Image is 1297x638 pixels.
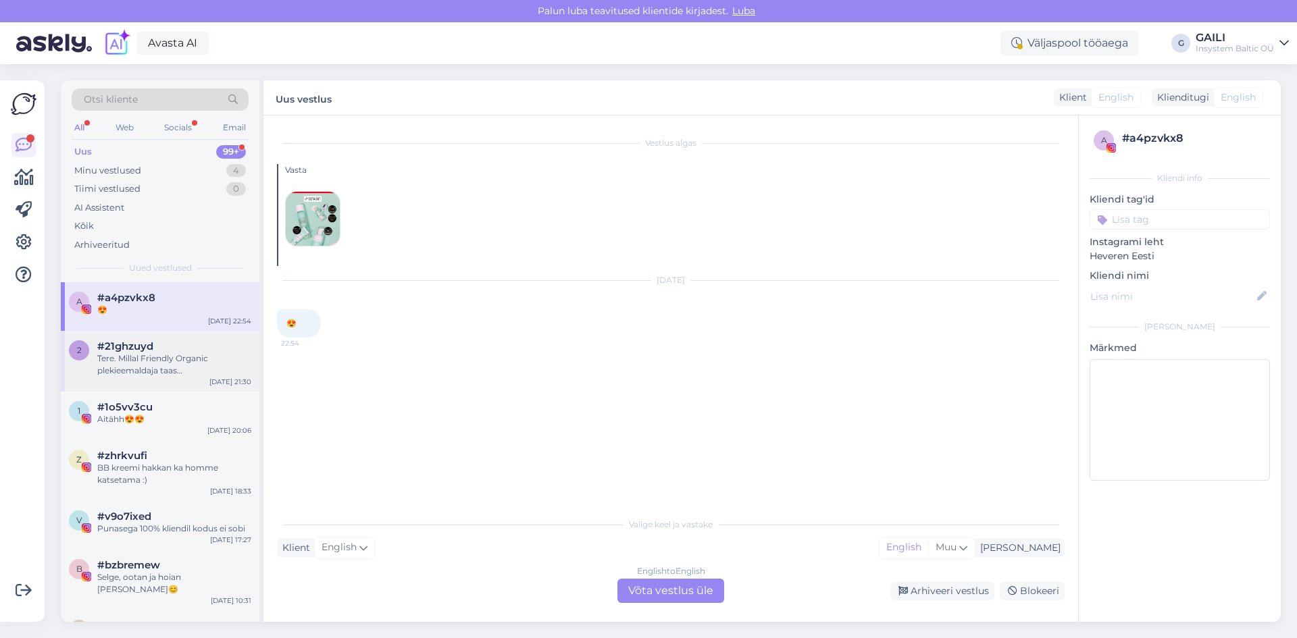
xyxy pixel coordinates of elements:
[97,340,153,352] span: #21ghzuyd
[84,92,138,107] span: Otsi kliente
[1171,34,1190,53] div: G
[1101,135,1107,145] span: a
[208,316,251,326] div: [DATE] 22:54
[1090,321,1270,333] div: [PERSON_NAME]
[210,486,251,496] div: [DATE] 18:33
[129,262,192,274] span: Uued vestlused
[1221,90,1256,105] span: English
[1196,32,1274,43] div: GAILI
[226,182,246,196] div: 0
[1000,582,1065,600] div: Blokeeri
[1098,90,1134,105] span: English
[97,352,251,377] div: Tere. Millal Friendly Organic plekieemaldaja taas [GEOGRAPHIC_DATA] tagasi on?
[277,274,1065,286] div: [DATE]
[97,571,251,595] div: Selge, ootan ja hoian [PERSON_NAME]😊
[286,318,297,328] span: 😍
[1090,172,1270,184] div: Kliendi info
[1090,235,1270,249] p: Instagrami leht
[1090,289,1254,304] input: Lisa nimi
[74,164,141,178] div: Minu vestlused
[1090,192,1270,207] p: Kliendi tag'id
[74,201,124,215] div: AI Assistent
[322,540,357,555] span: English
[277,541,310,555] div: Klient
[97,559,160,571] span: #bzbremew
[97,304,251,316] div: 😍
[1000,31,1139,55] div: Väljaspool tööaega
[617,579,724,603] div: Võta vestlus üle
[74,182,141,196] div: Tiimi vestlused
[1090,209,1270,230] input: Lisa tag
[1152,90,1209,105] div: Klienditugi
[1090,249,1270,263] p: Heveren Eesti
[285,164,1065,176] div: Vasta
[209,377,251,387] div: [DATE] 21:30
[76,564,82,574] span: b
[74,219,94,233] div: Kõik
[136,32,209,55] a: Avasta AI
[97,620,159,632] span: #cnkxnvwy
[97,462,251,486] div: BB kreemi hakkan ka homme katsetama :)
[1090,341,1270,355] p: Märkmed
[78,406,80,416] span: 1
[880,537,928,558] div: English
[74,238,130,252] div: Arhiveeritud
[637,565,705,577] div: English to English
[286,192,340,246] img: attachment
[728,5,759,17] span: Luba
[11,91,36,117] img: Askly Logo
[220,119,249,136] div: Email
[936,541,957,553] span: Muu
[74,145,92,159] div: Uus
[97,510,151,523] span: #v9o7ixed
[975,541,1061,555] div: [PERSON_NAME]
[76,515,82,525] span: v
[277,137,1065,149] div: Vestlus algas
[1122,130,1266,147] div: # a4pzvkx8
[76,454,82,464] span: z
[276,88,332,107] label: Uus vestlus
[77,345,82,355] span: 2
[211,595,251,606] div: [DATE] 10:31
[1054,90,1087,105] div: Klient
[97,413,251,425] div: Aitähh😍😍
[226,164,246,178] div: 4
[216,145,246,159] div: 99+
[890,582,994,600] div: Arhiveeri vestlus
[76,296,82,307] span: a
[72,119,87,136] div: All
[97,401,153,413] span: #1o5vv3cu
[207,425,251,435] div: [DATE] 20:06
[277,519,1065,531] div: Valige keel ja vastake
[103,29,131,57] img: explore-ai
[97,450,147,462] span: #zhrkvufi
[113,119,136,136] div: Web
[97,523,251,535] div: Punasega 100% kliendil kodus ei sobi
[281,338,332,348] span: 22:54
[97,292,155,304] span: #a4pzvkx8
[1196,43,1274,54] div: Insystem Baltic OÜ
[161,119,195,136] div: Socials
[210,535,251,545] div: [DATE] 17:27
[1090,269,1270,283] p: Kliendi nimi
[1196,32,1289,54] a: GAILIInsystem Baltic OÜ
